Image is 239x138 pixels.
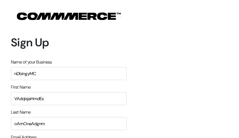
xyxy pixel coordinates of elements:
[11,36,127,49] h1: Sign Up
[17,13,121,20] img: COMMMERCE
[11,59,52,65] label: Name of your Business
[11,84,31,90] label: First Name
[11,109,31,115] label: Last Name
